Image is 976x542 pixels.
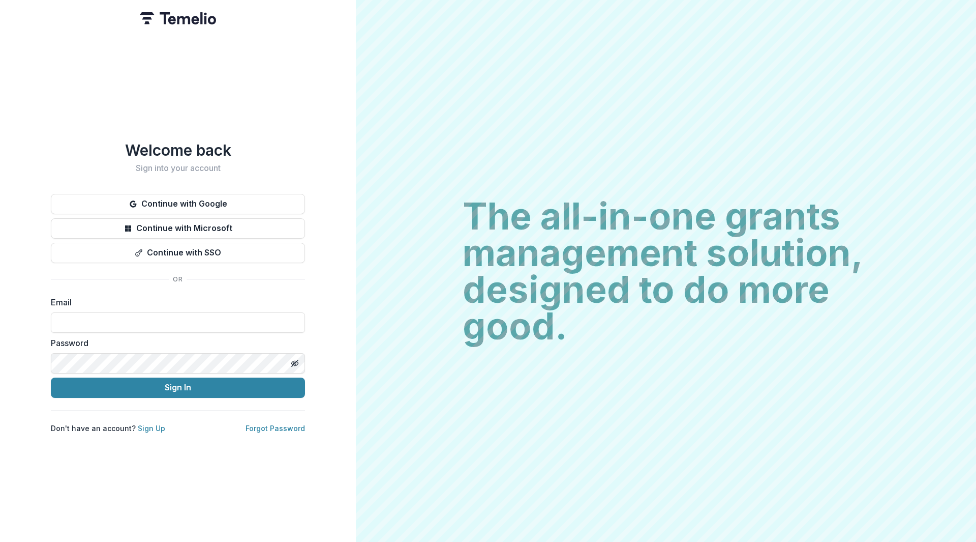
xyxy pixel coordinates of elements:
[51,337,299,349] label: Password
[51,163,305,173] h2: Sign into your account
[246,424,305,433] a: Forgot Password
[287,355,303,372] button: Toggle password visibility
[140,12,216,24] img: Temelio
[51,243,305,263] button: Continue with SSO
[51,194,305,214] button: Continue with Google
[138,424,165,433] a: Sign Up
[51,141,305,159] h1: Welcome back
[51,423,165,434] p: Don't have an account?
[51,378,305,398] button: Sign In
[51,218,305,239] button: Continue with Microsoft
[51,296,299,308] label: Email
